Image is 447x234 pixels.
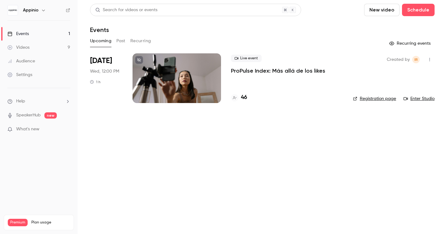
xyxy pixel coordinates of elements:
[231,55,262,62] span: Live event
[231,93,247,102] a: 46
[16,98,25,105] span: Help
[7,31,29,37] div: Events
[412,56,420,63] span: Isabella Rentería Berrospe
[31,220,70,225] span: Plan usage
[7,98,70,105] li: help-dropdown-opener
[241,93,247,102] h4: 46
[90,36,111,46] button: Upcoming
[44,112,57,119] span: new
[8,5,18,15] img: Appinio
[63,127,70,132] iframe: Noticeable Trigger
[353,96,396,102] a: Registration page
[7,44,29,51] div: Videos
[7,72,32,78] div: Settings
[16,112,41,119] a: SpeakerHub
[23,7,38,13] h6: Appinio
[130,36,151,46] button: Recurring
[90,68,119,74] span: Wed, 12:00 PM
[90,56,112,66] span: [DATE]
[231,67,325,74] a: ProPulse Index: Más allá de los likes
[386,38,435,48] button: Recurring events
[8,219,28,226] span: Premium
[116,36,125,46] button: Past
[95,7,157,13] div: Search for videos or events
[364,4,400,16] button: New video
[16,126,39,133] span: What's new
[414,56,418,63] span: IR
[402,4,435,16] button: Schedule
[404,96,435,102] a: Enter Studio
[387,56,410,63] span: Created by
[7,58,35,64] div: Audience
[90,79,101,84] div: 1 h
[90,53,123,103] div: Sep 17 Wed, 12:00 PM (Europe/Madrid)
[90,26,109,34] h1: Events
